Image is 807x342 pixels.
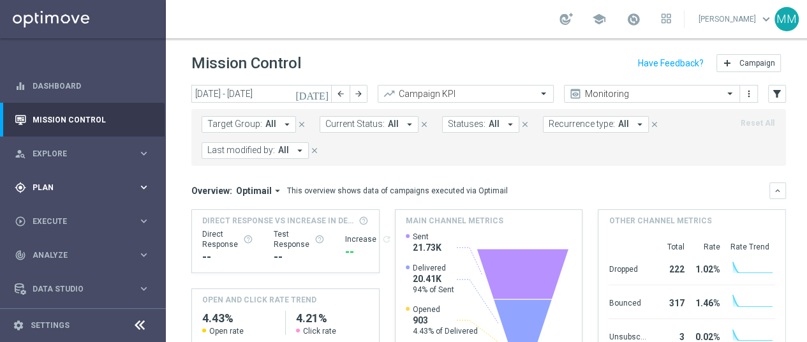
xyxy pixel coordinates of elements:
span: 94% of Sent [413,285,454,295]
a: Mission Control [33,103,150,137]
a: Optibot [33,306,133,339]
span: Optimail [236,185,272,197]
i: arrow_drop_down [505,119,516,130]
i: close [310,146,319,155]
i: close [521,120,529,129]
span: school [592,12,606,26]
a: [PERSON_NAME]keyboard_arrow_down [697,10,774,29]
span: keyboard_arrow_down [759,12,773,26]
h2: 4.21% [296,311,369,326]
i: keyboard_arrow_right [138,249,150,261]
span: Click rate [303,326,336,336]
h1: Mission Control [191,54,301,73]
ng-select: Campaign KPI [378,85,554,103]
button: [DATE] [293,85,332,104]
i: more_vert [744,89,754,99]
button: Current Status: All arrow_drop_down [320,116,418,133]
button: gps_fixed Plan keyboard_arrow_right [14,182,151,193]
div: -- [274,249,325,265]
div: Mission Control [15,103,150,137]
h2: 4.43% [202,311,275,326]
i: filter_alt [771,88,783,100]
span: Direct Response VS Increase In Deposit Amount [202,215,355,227]
i: keyboard_arrow_right [138,181,150,193]
i: close [297,120,306,129]
button: arrow_back [332,85,350,103]
h3: Overview: [191,185,232,197]
div: Dashboard [15,69,150,103]
i: track_changes [15,249,26,261]
span: Execute [33,218,138,225]
button: filter_alt [768,85,786,103]
span: Opened [413,304,478,315]
span: All [265,119,276,130]
i: close [650,120,659,129]
i: close [420,120,429,129]
span: 4.43% of Delivered [413,326,478,336]
i: [DATE] [295,88,330,100]
i: keyboard_arrow_right [138,283,150,295]
div: Bounced [609,292,646,312]
i: arrow_drop_down [281,119,293,130]
i: trending_up [383,87,396,100]
span: Data Studio [33,285,138,293]
i: person_search [15,148,26,160]
button: keyboard_arrow_down [769,182,786,199]
h4: OPEN AND CLICK RATE TREND [202,294,316,306]
span: Plan [33,184,138,191]
span: Explore [33,150,138,158]
span: Analyze [33,251,138,259]
h4: Other channel metrics [609,215,711,227]
div: Execute [15,216,138,227]
i: preview [569,87,582,100]
div: Analyze [15,249,138,261]
button: close [309,144,320,158]
div: 317 [651,292,684,312]
button: close [296,117,307,131]
button: refresh [381,234,392,244]
span: All [618,119,629,130]
span: Current Status: [325,119,385,130]
input: Have Feedback? [638,59,704,68]
ng-select: Monitoring [564,85,740,103]
span: Statuses: [448,119,485,130]
span: Delivered [413,263,454,273]
button: Recurrence type: All arrow_drop_down [543,116,649,133]
div: Total [651,242,684,252]
i: arrow_drop_down [634,119,646,130]
div: Increase [345,234,392,244]
div: Direct Response [202,229,253,249]
div: Data Studio keyboard_arrow_right [14,284,151,294]
button: Mission Control [14,115,151,125]
button: close [519,117,531,131]
div: equalizer Dashboard [14,81,151,91]
span: Recurrence type: [549,119,615,130]
span: Sent [413,232,441,242]
span: 21.73K [413,242,441,253]
button: Target Group: All arrow_drop_down [202,116,296,133]
i: add [722,58,732,68]
div: Explore [15,148,138,160]
div: 222 [651,258,684,278]
i: play_circle_outline [15,216,26,227]
i: arrow_drop_down [294,145,306,156]
button: arrow_forward [350,85,367,103]
div: Data Studio [15,283,138,295]
span: Campaign [739,59,775,68]
i: gps_fixed [15,182,26,193]
div: Rate Trend [730,242,775,252]
div: Rate [689,242,720,252]
input: Select date range [191,85,332,103]
button: more_vert [743,86,755,101]
h4: Main channel metrics [406,215,503,227]
div: track_changes Analyze keyboard_arrow_right [14,250,151,260]
button: add Campaign [716,54,781,72]
i: arrow_back [336,89,345,98]
button: close [649,117,660,131]
button: Last modified by: All arrow_drop_down [202,142,309,159]
div: -- [202,249,253,265]
i: arrow_drop_down [272,185,283,197]
span: All [388,119,399,130]
button: play_circle_outline Execute keyboard_arrow_right [14,216,151,227]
